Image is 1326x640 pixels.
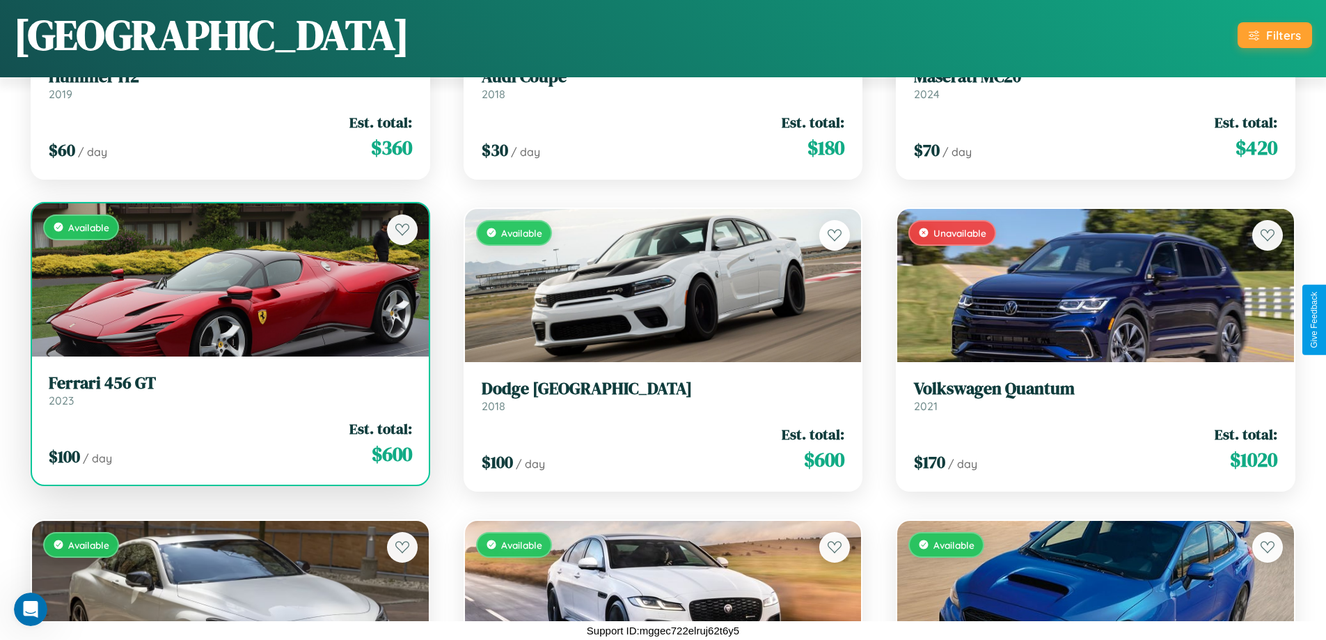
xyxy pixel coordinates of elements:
a: Volkswagen Quantum2021 [914,379,1277,413]
span: $ 100 [482,451,513,474]
span: Available [501,539,542,551]
span: $ 100 [49,445,80,468]
a: Ferrari 456 GT2023 [49,373,412,407]
span: 2023 [49,393,74,407]
button: Filters [1238,22,1312,48]
span: / day [948,457,977,471]
h3: Dodge [GEOGRAPHIC_DATA] [482,379,845,399]
span: / day [83,451,112,465]
h1: [GEOGRAPHIC_DATA] [14,6,409,63]
span: 2018 [482,399,505,413]
span: / day [511,145,540,159]
span: / day [942,145,972,159]
span: Unavailable [933,227,986,239]
span: $ 1020 [1230,446,1277,474]
span: $ 180 [807,134,844,162]
span: Available [68,221,109,233]
span: / day [516,457,545,471]
h3: Ferrari 456 GT [49,373,412,393]
span: 2019 [49,87,72,101]
a: Hummer H22019 [49,67,412,101]
span: Est. total: [782,424,844,444]
span: 2018 [482,87,505,101]
a: Maserati MC202024 [914,67,1277,101]
h3: Hummer H2 [49,67,412,87]
span: $ 30 [482,139,508,162]
span: Est. total: [1215,424,1277,444]
span: Est. total: [1215,112,1277,132]
span: 2024 [914,87,940,101]
span: Available [501,227,542,239]
span: $ 360 [371,134,412,162]
span: $ 70 [914,139,940,162]
span: Available [68,539,109,551]
span: Est. total: [349,112,412,132]
h3: Audi Coupe [482,67,845,87]
span: Est. total: [349,419,412,439]
h3: Volkswagen Quantum [914,379,1277,399]
span: $ 600 [372,440,412,468]
span: $ 600 [804,446,844,474]
span: / day [78,145,107,159]
span: 2021 [914,399,938,413]
p: Support ID: mggec722elruj62t6y5 [587,621,739,640]
h3: Maserati MC20 [914,67,1277,87]
a: Audi Coupe2018 [482,67,845,101]
div: Filters [1266,28,1301,42]
span: $ 170 [914,451,945,474]
div: Give Feedback [1309,292,1319,348]
iframe: Intercom live chat [14,593,47,626]
span: Est. total: [782,112,844,132]
span: $ 60 [49,139,75,162]
span: $ 420 [1236,134,1277,162]
a: Dodge [GEOGRAPHIC_DATA]2018 [482,379,845,413]
span: Available [933,539,974,551]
